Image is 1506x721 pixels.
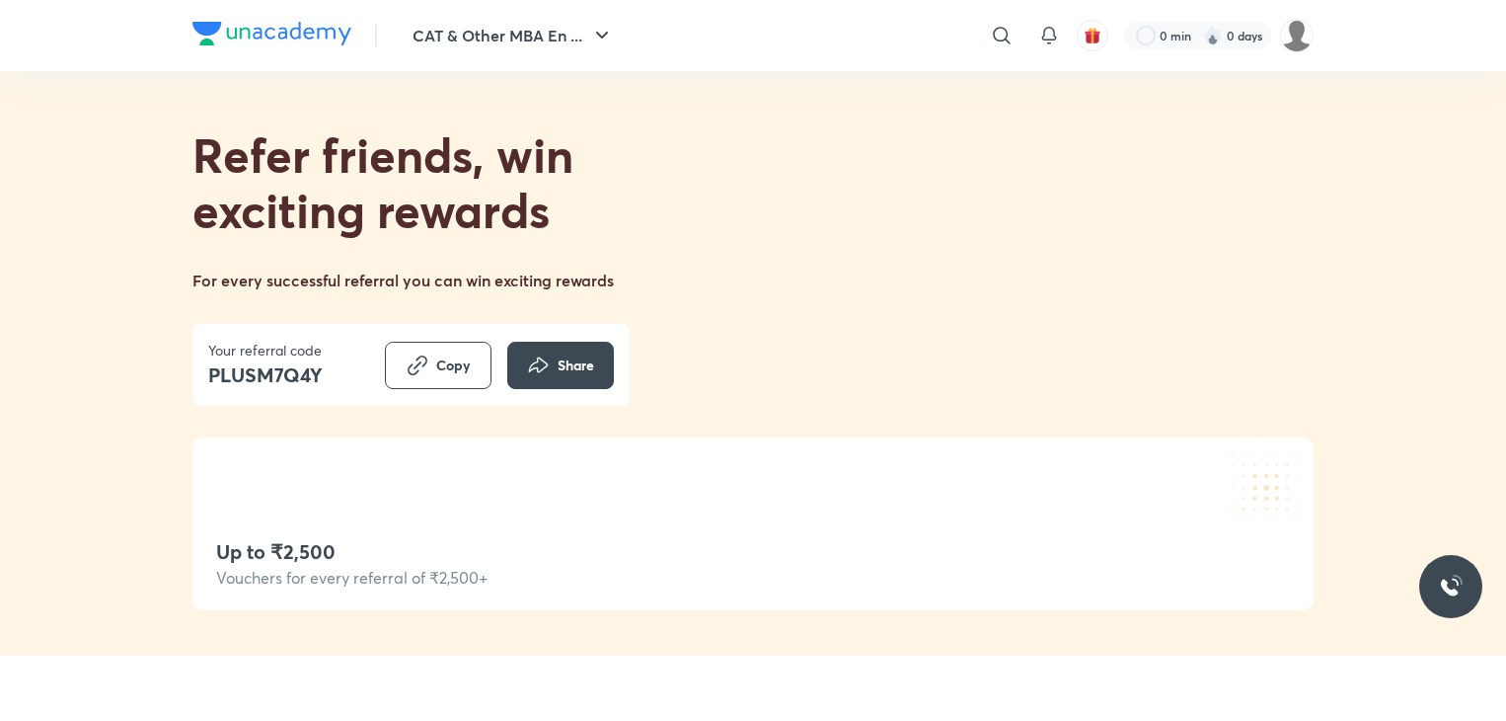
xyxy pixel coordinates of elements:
span: Copy [436,356,471,375]
div: Vouchers for every referral of ₹2,500+ [216,569,1290,587]
img: laptop [840,124,1314,385]
img: avatar [1084,27,1101,44]
button: avatar [1077,20,1108,51]
h4: PLUSM7Q4Y [208,360,323,390]
div: Up to ₹2,500 [216,540,1290,563]
button: Share [507,342,614,389]
img: streak [1203,26,1223,45]
p: Your referral code [208,340,323,360]
img: Company Logo [192,22,351,45]
button: Copy [385,342,491,389]
span: Share [558,356,594,375]
img: Anish Raj [1280,19,1314,52]
h5: For every successful referral you can win exciting rewards [192,269,614,292]
h1: Refer friends, win exciting rewards [192,126,630,237]
img: ttu [1439,575,1463,599]
img: reward [216,461,271,517]
button: CAT & Other MBA En ... [401,16,626,55]
a: Company Logo [192,22,351,50]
